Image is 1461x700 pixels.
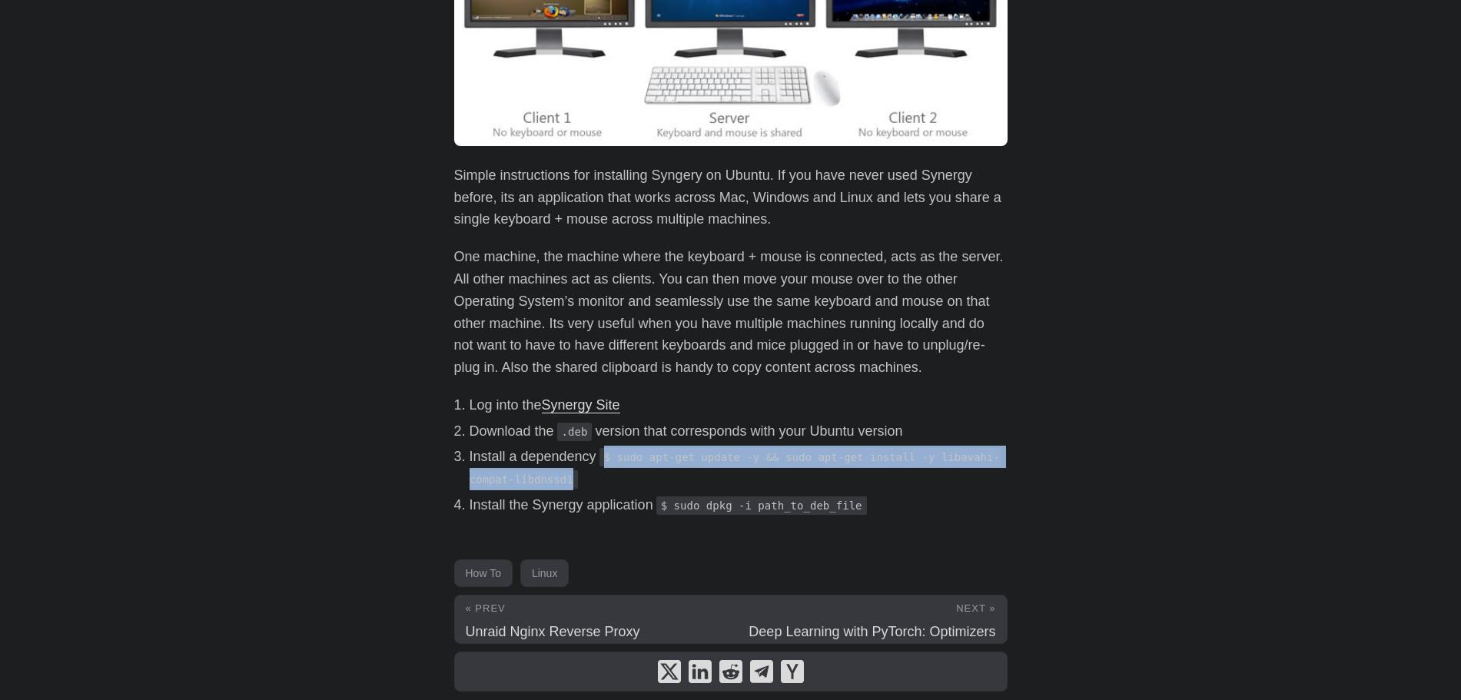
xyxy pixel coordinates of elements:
[470,446,1008,490] li: Install a dependency
[781,660,804,683] a: share How To Install Synergy On Ubuntu on ycombinator
[731,595,1007,643] a: Next » Deep Learning with PyTorch: Optimizers
[557,423,593,441] code: .deb
[520,559,569,587] a: Linux
[689,660,712,683] a: share How To Install Synergy On Ubuntu on linkedin
[956,602,995,614] span: Next »
[470,420,1008,443] li: Download the version that corresponds with your Ubuntu version
[454,559,513,587] a: How To
[470,494,1008,516] li: Install the Synergy application
[466,602,506,614] span: « Prev
[542,397,620,413] a: Synergy Site
[750,660,773,683] a: share How To Install Synergy On Ubuntu on telegram
[656,496,867,515] code: $ sudo dpkg -i path_to_deb_file
[470,448,1000,489] code: $ sudo apt-get update -y && sudo apt-get install -y libavahi-compat-libdnssd1
[658,660,681,683] a: share How To Install Synergy On Ubuntu on x
[470,394,1008,416] li: Log into the
[466,624,640,639] span: Unraid Nginx Reverse Proxy
[749,624,995,639] span: Deep Learning with PyTorch: Optimizers
[454,246,1008,379] p: One machine, the machine where the keyboard + mouse is connected, acts as the server. All other m...
[455,595,731,643] a: « Prev Unraid Nginx Reverse Proxy
[454,164,1008,231] p: Simple instructions for installing Syngery on Ubuntu. If you have never used Synergy before, its ...
[719,660,742,683] a: share How To Install Synergy On Ubuntu on reddit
